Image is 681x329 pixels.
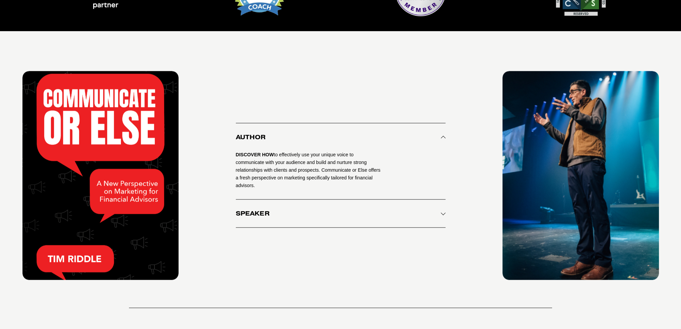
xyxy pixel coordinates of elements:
[236,133,441,141] span: Author
[236,210,441,217] span: Speaker
[236,151,446,199] div: Author
[236,199,446,227] button: Speaker
[236,152,274,157] strong: DISCOVER HOW
[236,151,383,189] p: to effectively use your unique voice to communicate with your audience and build and nurture stro...
[236,123,446,151] button: Author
